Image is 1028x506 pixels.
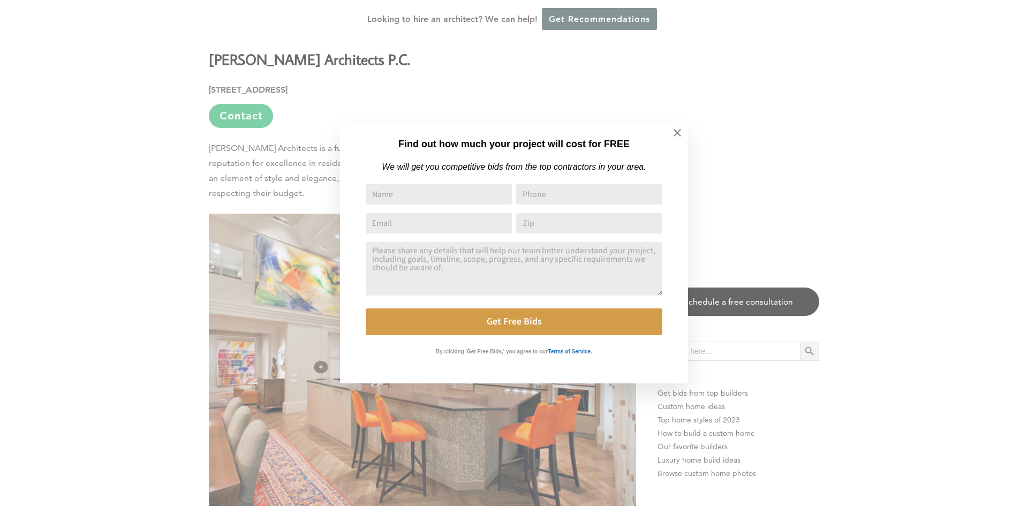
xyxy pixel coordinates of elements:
[366,184,512,205] input: Name
[366,213,512,233] input: Email Address
[591,349,592,354] strong: .
[516,213,662,233] input: Zip
[398,139,630,149] strong: Find out how much your project will cost for FREE
[366,308,662,335] button: Get Free Bids
[382,162,646,171] em: We will get you competitive bids from the top contractors in your area.
[366,242,662,296] textarea: Comment or Message
[516,184,662,205] input: Phone
[436,349,548,354] strong: By clicking 'Get Free Bids,' you agree to our
[548,349,591,354] strong: Terms of Service
[548,346,591,355] a: Terms of Service
[659,114,696,152] button: Close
